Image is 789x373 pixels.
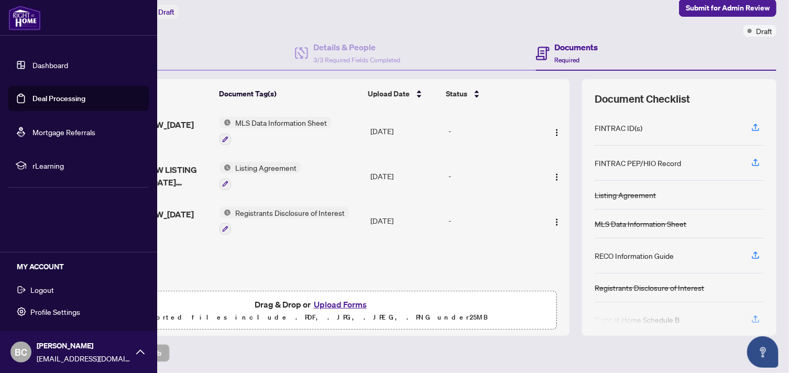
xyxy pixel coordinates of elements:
[32,127,95,137] a: Mortgage Referrals
[68,291,556,330] span: Drag & Drop orUpload FormsSupported files include .PDF, .JPG, .JPEG, .PNG under25MB
[595,122,642,134] div: FINTRAC ID(s)
[8,303,149,321] button: Profile Settings
[448,170,538,182] div: -
[448,125,538,137] div: -
[595,218,686,229] div: MLS Data Information Sheet
[747,336,779,368] button: Open asap
[220,117,331,145] button: Status IconMLS Data Information Sheet
[595,157,681,169] div: FINTRAC PEP/HIO Record
[549,212,565,229] button: Logo
[220,162,301,190] button: Status IconListing Agreement
[448,215,538,226] div: -
[15,345,27,359] span: BC
[231,162,301,173] span: Listing Agreement
[553,218,561,226] img: Logo
[74,311,550,324] p: Supported files include .PDF, .JPG, .JPEG, .PNG under 25 MB
[366,153,444,199] td: [DATE]
[255,298,370,311] span: Drag & Drop or
[446,88,467,100] span: Status
[595,282,704,293] div: Registrants Disclosure of Interest
[220,117,231,128] img: Status Icon
[549,168,565,184] button: Logo
[32,60,68,70] a: Dashboard
[215,79,364,108] th: Document Tag(s)
[32,94,85,103] a: Deal Processing
[220,207,231,218] img: Status Icon
[311,298,370,311] button: Upload Forms
[30,281,54,298] span: Logout
[595,189,656,201] div: Listing Agreement
[368,88,410,100] span: Upload Date
[366,199,444,244] td: [DATE]
[37,353,131,364] span: [EMAIL_ADDRESS][DOMAIN_NAME]
[313,41,400,53] h4: Details & People
[555,56,580,64] span: Required
[37,340,131,352] span: [PERSON_NAME]
[549,123,565,139] button: Logo
[220,207,349,235] button: Status IconRegistrants Disclosure of Interest
[553,128,561,137] img: Logo
[595,92,690,106] span: Document Checklist
[366,108,444,153] td: [DATE]
[32,160,141,171] span: rLearning
[555,41,598,53] h4: Documents
[220,162,231,173] img: Status Icon
[231,117,331,128] span: MLS Data Information Sheet
[231,207,349,218] span: Registrants Disclosure of Interest
[756,25,772,37] span: Draft
[553,173,561,181] img: Logo
[8,281,149,299] button: Logout
[30,303,80,320] span: Profile Settings
[595,250,674,261] div: RECO Information Guide
[313,56,400,64] span: 3/3 Required Fields Completed
[8,5,41,30] img: logo
[158,7,174,17] span: Draft
[17,261,149,272] h5: MY ACCOUNT
[364,79,442,108] th: Upload Date
[442,79,539,108] th: Status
